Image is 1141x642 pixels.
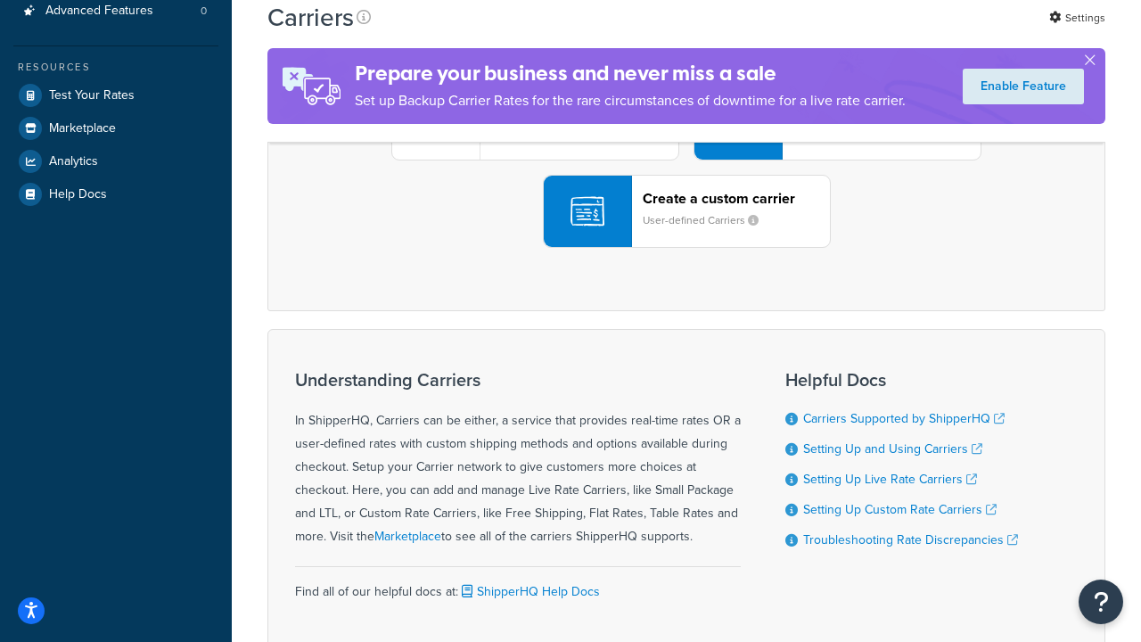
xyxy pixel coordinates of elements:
a: Setting Up Custom Rate Carriers [803,500,997,519]
button: Create a custom carrierUser-defined Carriers [543,175,831,248]
span: Help Docs [49,187,107,202]
div: In ShipperHQ, Carriers can be either, a service that provides real-time rates OR a user-defined r... [295,370,741,548]
a: Marketplace [13,112,218,144]
h3: Helpful Docs [785,370,1018,390]
span: 0 [201,4,207,19]
header: Create a custom carrier [643,190,830,207]
img: icon-carrier-custom-c93b8a24.svg [570,194,604,228]
span: Test Your Rates [49,88,135,103]
button: Open Resource Center [1079,580,1123,624]
a: Setting Up and Using Carriers [803,440,982,458]
div: Resources [13,60,218,75]
h3: Understanding Carriers [295,370,741,390]
a: Enable Feature [963,69,1084,104]
small: User-defined Carriers [643,212,773,228]
a: Analytics [13,145,218,177]
span: Analytics [49,154,98,169]
a: Setting Up Live Rate Carriers [803,470,977,489]
a: Carriers Supported by ShipperHQ [803,409,1005,428]
a: ShipperHQ Help Docs [458,582,600,601]
a: Marketplace [374,527,441,546]
a: Help Docs [13,178,218,210]
a: Troubleshooting Rate Discrepancies [803,531,1018,549]
a: Settings [1049,5,1105,30]
span: Marketplace [49,121,116,136]
a: Test Your Rates [13,79,218,111]
p: Set up Backup Carrier Rates for the rare circumstances of downtime for a live rate carrier. [355,88,906,113]
img: ad-rules-rateshop-fe6ec290ccb7230408bd80ed9643f0289d75e0ffd9eb532fc0e269fcd187b520.png [267,48,355,124]
span: Advanced Features [45,4,153,19]
div: Find all of our helpful docs at: [295,566,741,604]
h4: Prepare your business and never miss a sale [355,59,906,88]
